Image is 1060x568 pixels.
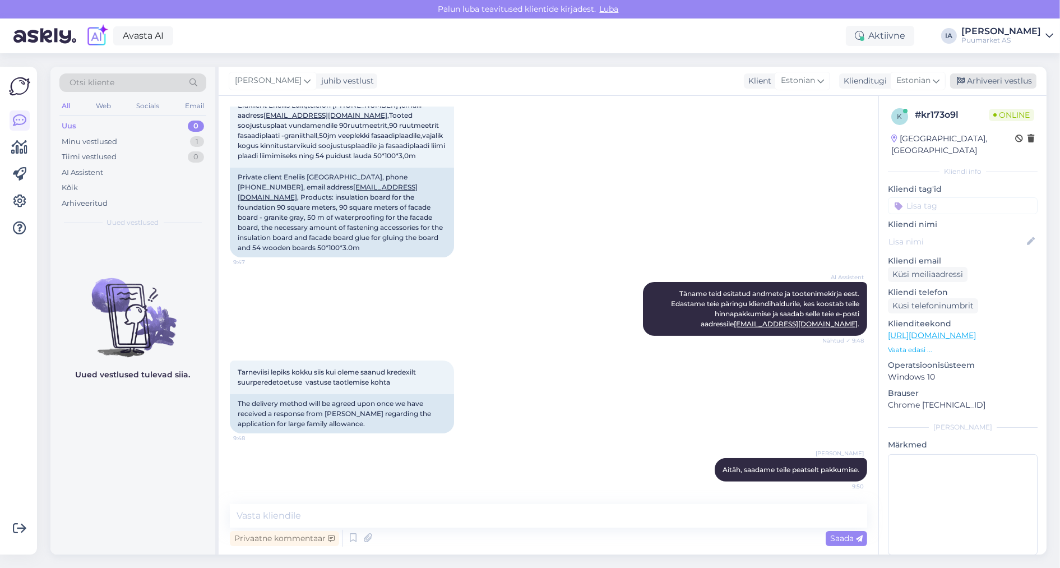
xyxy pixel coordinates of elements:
[888,345,1038,355] p: Vaata edasi ...
[888,167,1038,177] div: Kliendi info
[671,289,861,328] span: Täname teid esitatud andmete ja tootenimekirja eest. Edastame teie päringu kliendihaldurile, kes ...
[888,387,1038,399] p: Brauser
[888,330,976,340] a: [URL][DOMAIN_NAME]
[891,133,1015,156] div: [GEOGRAPHIC_DATA], [GEOGRAPHIC_DATA]
[888,318,1038,330] p: Klienditeekond
[230,531,339,546] div: Privaatne kommentaar
[183,99,206,113] div: Email
[961,27,1041,36] div: [PERSON_NAME]
[235,75,302,87] span: [PERSON_NAME]
[107,218,159,228] span: Uued vestlused
[888,298,978,313] div: Küsi telefoninumbrit
[76,369,191,381] p: Uued vestlused tulevad siia.
[888,422,1038,432] div: [PERSON_NAME]
[822,482,864,491] span: 9:50
[989,109,1034,121] span: Online
[888,371,1038,383] p: Windows 10
[134,99,161,113] div: Socials
[190,136,204,147] div: 1
[188,121,204,132] div: 0
[896,75,931,87] span: Estonian
[59,99,72,113] div: All
[85,24,109,48] img: explore-ai
[897,112,902,121] span: k
[230,394,454,433] div: The delivery method will be agreed upon once we have received a response from [PERSON_NAME] regar...
[830,533,863,543] span: Saada
[734,320,858,328] a: [EMAIL_ADDRESS][DOMAIN_NAME]
[888,183,1038,195] p: Kliendi tag'id
[233,258,275,266] span: 9:47
[888,267,968,282] div: Küsi meiliaadressi
[233,434,275,442] span: 9:48
[263,111,387,119] a: [EMAIL_ADDRESS][DOMAIN_NAME]
[62,182,78,193] div: Kõik
[816,449,864,458] span: [PERSON_NAME]
[888,439,1038,451] p: Märkmed
[822,273,864,281] span: AI Assistent
[62,151,117,163] div: Tiimi vestlused
[70,77,114,89] span: Otsi kliente
[888,399,1038,411] p: Chrome [TECHNICAL_ID]
[9,76,30,97] img: Askly Logo
[188,151,204,163] div: 0
[781,75,815,87] span: Estonian
[62,136,117,147] div: Minu vestlused
[744,75,771,87] div: Klient
[62,121,76,132] div: Uus
[723,465,859,474] span: Aitäh, saadame teile peatselt pakkumise.
[888,359,1038,371] p: Operatsioonisüsteem
[317,75,374,87] div: juhib vestlust
[596,4,622,14] span: Luba
[888,287,1038,298] p: Kliendi telefon
[62,198,108,209] div: Arhiveeritud
[50,258,215,359] img: No chats
[839,75,887,87] div: Klienditugi
[950,73,1036,89] div: Arhiveeri vestlus
[915,108,989,122] div: # kr173o9l
[888,235,1025,248] input: Lisa nimi
[846,26,914,46] div: Aktiivne
[888,197,1038,214] input: Lisa tag
[94,99,113,113] div: Web
[822,336,864,345] span: Nähtud ✓ 9:48
[230,168,454,257] div: Private client Eneliis [GEOGRAPHIC_DATA], phone [PHONE_NUMBER], email address , Products: insulat...
[961,27,1053,45] a: [PERSON_NAME]Puumarket AS
[113,26,173,45] a: Avasta AI
[941,28,957,44] div: IA
[62,167,103,178] div: AI Assistent
[888,219,1038,230] p: Kliendi nimi
[888,255,1038,267] p: Kliendi email
[238,368,418,386] span: Tarneviisi lepiks kokku siis kui oleme saanud kredexilt suurperedetoetuse vastuse taotlemise kohta
[961,36,1041,45] div: Puumarket AS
